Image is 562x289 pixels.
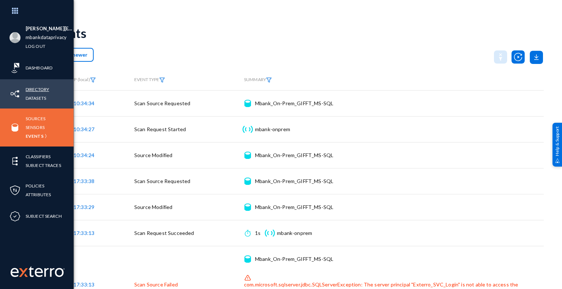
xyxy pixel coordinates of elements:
[26,190,51,199] a: Attributes
[26,33,67,42] a: mbankdataprivacy
[255,255,333,263] div: Mbank_On-Prem_GIFFT_MS-SQL
[26,161,61,170] a: Subject Traces
[134,230,194,236] span: Scan Request Succeeded
[26,24,74,33] li: [PERSON_NAME][EMAIL_ADDRESS][PERSON_NAME][DOMAIN_NAME]
[134,281,178,288] span: Scan Source Failed
[552,122,562,166] div: Help & Support
[255,204,333,211] div: Mbank_On-Prem_GIFFT_MS-SQL
[134,178,190,184] span: Scan Source Requested
[277,229,312,237] div: mbank-onprem
[264,229,276,237] img: icon-sensor.svg
[26,85,49,94] a: Directory
[255,152,333,159] div: Mbank_On-Prem_GIFFT_MS-SQL
[26,182,44,190] a: Policies
[26,152,50,161] a: Classifiers
[244,77,272,82] span: SUMMARY
[26,94,46,102] a: Datasets
[555,158,560,163] img: help_support.svg
[134,126,186,132] span: Scan Request Started
[244,152,251,159] img: icon-source.svg
[90,77,96,83] img: icon-filter.svg
[10,62,20,73] img: icon-risk-sonar.svg
[255,178,333,185] div: Mbank_On-Prem_GIFFT_MS-SQL
[244,255,251,263] img: icon-source.svg
[26,212,62,220] a: Subject Search
[241,126,254,133] img: icon-sensor.svg
[10,211,20,222] img: icon-compliance.svg
[74,152,94,158] span: 10:34:24
[74,281,94,288] span: 17:33:13
[10,122,20,133] img: icon-sources.svg
[26,64,52,72] a: Dashboard
[244,178,251,185] img: icon-source.svg
[26,132,44,140] a: Events
[10,156,20,167] img: icon-elements.svg
[244,100,251,107] img: icon-source.svg
[134,152,172,158] span: Source Modified
[74,230,94,236] span: 17:33:13
[52,77,96,82] span: TIMESTAMP (local)
[134,204,172,210] span: Source Modified
[74,204,94,210] span: 17:33:29
[74,178,94,184] span: 17:33:38
[255,126,290,133] div: mbank-onprem
[74,100,94,106] span: 10:34:34
[159,77,165,83] img: icon-filter.svg
[74,126,94,132] span: 10:34:27
[134,100,190,106] span: Scan Source Requested
[10,185,20,196] img: icon-policies.svg
[4,3,26,19] img: app launcher
[244,204,251,211] img: icon-source.svg
[10,32,20,43] img: blank-profile-picture.png
[26,114,45,123] a: Sources
[19,268,28,277] img: exterro-logo.svg
[255,229,261,237] div: 1s
[245,229,250,237] img: icon-time.svg
[11,266,65,277] img: exterro-work-mark.svg
[26,123,45,132] a: Sensors
[26,42,45,50] a: Log out
[10,88,20,99] img: icon-inventory.svg
[512,50,525,64] img: icon-utility-autoscan.svg
[266,77,272,83] img: icon-filter.svg
[134,77,165,83] span: EVENT TYPE
[255,100,333,107] div: Mbank_On-Prem_GIFFT_MS-SQL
